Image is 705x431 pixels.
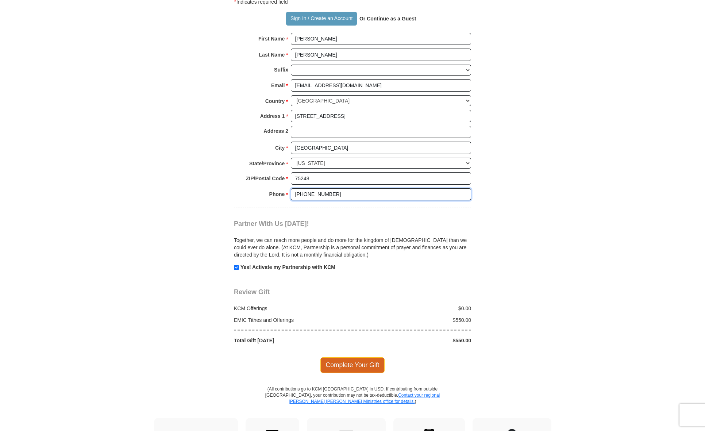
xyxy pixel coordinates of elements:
strong: City [275,143,285,153]
p: Together, we can reach more people and do more for the kingdom of [DEMOGRAPHIC_DATA] than we coul... [234,236,471,258]
strong: State/Province [249,158,285,169]
strong: Country [265,96,285,106]
strong: Email [271,80,285,91]
strong: Address 1 [260,111,285,121]
div: KCM Offerings [230,305,353,312]
span: Partner With Us [DATE]! [234,220,309,227]
div: $550.00 [352,337,475,344]
strong: ZIP/Postal Code [246,173,285,184]
span: Complete Your Gift [320,357,385,373]
div: Total Gift [DATE] [230,337,353,344]
div: $550.00 [352,316,475,324]
span: Review Gift [234,288,270,296]
strong: Last Name [259,50,285,60]
div: $0.00 [352,305,475,312]
a: Contact your regional [PERSON_NAME] [PERSON_NAME] Ministries office for details. [289,393,440,404]
div: EMIC Tithes and Offerings [230,316,353,324]
strong: Phone [269,189,285,199]
p: (All contributions go to KCM [GEOGRAPHIC_DATA] in USD. If contributing from outside [GEOGRAPHIC_D... [265,386,440,418]
strong: Address 2 [263,126,288,136]
strong: Or Continue as a Guest [359,16,416,22]
strong: Suffix [274,65,288,75]
button: Sign In / Create an Account [286,12,357,26]
strong: First Name [258,34,285,44]
strong: Yes! Activate my Partnership with KCM [240,264,335,270]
